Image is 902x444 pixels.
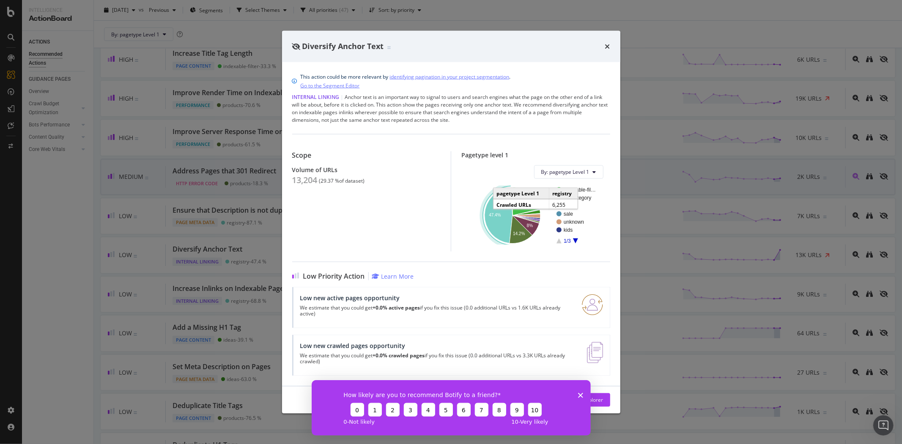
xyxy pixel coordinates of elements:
text: 47.4% [489,213,501,217]
text: 14.2% [513,231,525,236]
img: Equal [387,47,391,49]
div: Low new active pages opportunity [300,294,572,301]
span: Internal Linking [292,93,340,100]
p: We estimate that you could get if you fix this issue (0.0 additional URLs vs 3.3K URLs already cr... [300,352,577,364]
div: modal [282,31,620,414]
img: RO06QsNG.png [582,294,603,315]
div: This action could be more relevant by . [301,72,511,90]
div: eye-slash [292,43,301,50]
a: identifying pagination in your project segmentation [390,72,510,81]
text: 1/3 [564,238,571,244]
svg: A chart. [468,185,603,244]
div: info banner [292,72,610,90]
a: Go to the Segment Editor [301,81,360,90]
p: We estimate that you could get if you fix this issue (0.0 additional URLs vs 1.6K URLs already ac... [300,304,572,316]
a: Learn More [372,272,414,280]
iframe: Intercom live chat [873,415,894,436]
div: Pagetype level 1 [461,151,610,158]
button: By: pagetype Level 1 [534,165,603,178]
text: 21.4% [518,199,530,203]
div: Low new crawled pages opportunity [300,342,577,349]
div: ( 29.37 % of dataset ) [319,178,365,184]
strong: +0.0% crawled pages [373,351,425,359]
div: Anchor text is an important way to signal to users and search engines what the page on the other ... [292,93,610,123]
iframe: Survey from Botify [312,380,591,436]
text: indexable-fil… [564,187,596,193]
div: Scope [292,151,441,159]
text: sale [564,211,573,217]
text: 8% [527,223,533,228]
strong: +0.0% active pages [373,304,420,311]
text: subcategory [564,195,591,201]
text: ideas [564,203,576,209]
span: Low Priority Action [303,272,365,280]
text: unknown [564,219,584,225]
div: Learn More [381,272,414,280]
div: times [605,41,610,52]
img: e5DMFwAAAABJRU5ErkJggg== [587,342,603,363]
div: Volume of URLs [292,166,441,173]
span: By: pagetype Level 1 [541,168,589,175]
div: 13,204 [292,175,318,185]
text: kids [564,227,573,233]
span: | [341,93,344,100]
span: Diversify Anchor Text [302,41,384,51]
